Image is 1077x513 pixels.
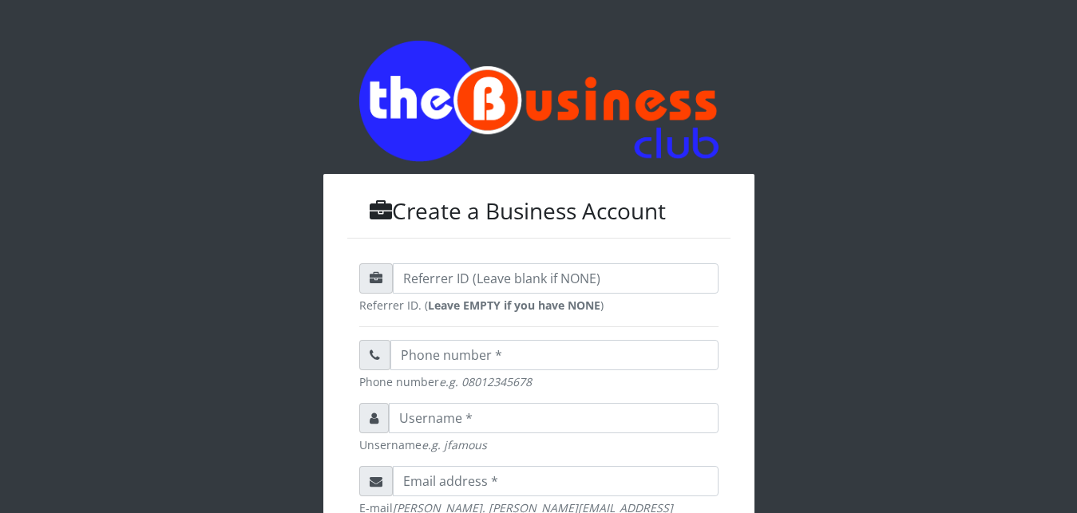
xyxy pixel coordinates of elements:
[393,466,719,496] input: Email address *
[359,373,719,390] small: Phone number
[359,436,719,453] small: Unsername
[393,263,719,294] input: Referrer ID (Leave blank if NONE)
[389,403,719,433] input: Username *
[439,374,532,389] em: e.g. 08012345678
[347,198,731,225] h3: Create a Business Account
[422,437,487,452] em: e.g. jfamous
[428,298,600,313] strong: Leave EMPTY if you have NONE
[359,297,719,314] small: Referrer ID. ( )
[390,340,719,370] input: Phone number *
